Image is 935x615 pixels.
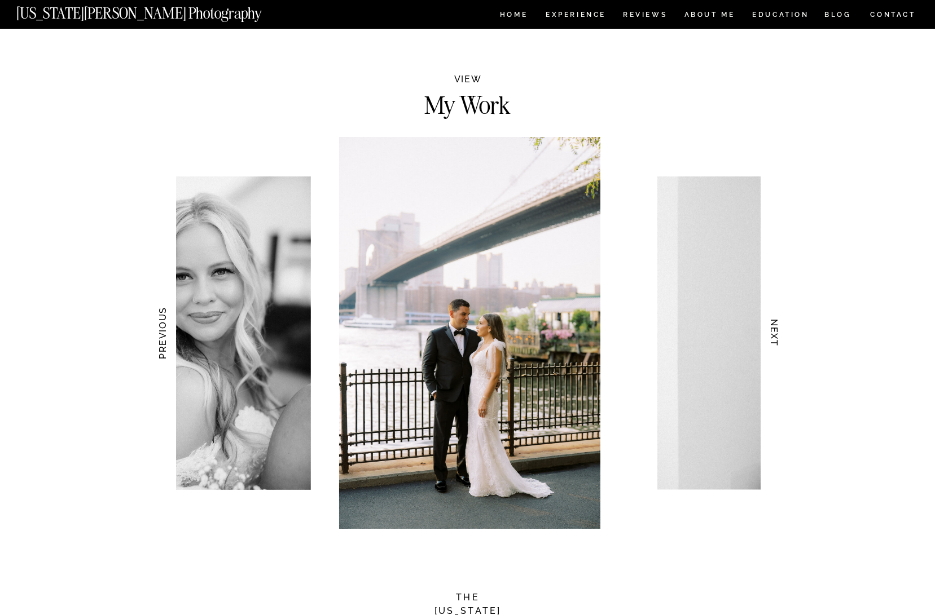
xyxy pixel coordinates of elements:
h3: NEXT [768,298,780,369]
a: REVIEWS [623,11,665,21]
a: [US_STATE][PERSON_NAME] Photography [16,6,300,15]
a: HOME [498,11,530,21]
h2: My Work [384,92,551,112]
a: EDUCATION [751,11,810,21]
h2: VIEW [441,75,495,88]
a: BLOG [824,11,851,21]
h3: PREVIOUS [156,298,168,369]
a: Experience [546,11,605,21]
a: ABOUT ME [684,11,735,21]
a: CONTACT [870,8,916,21]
